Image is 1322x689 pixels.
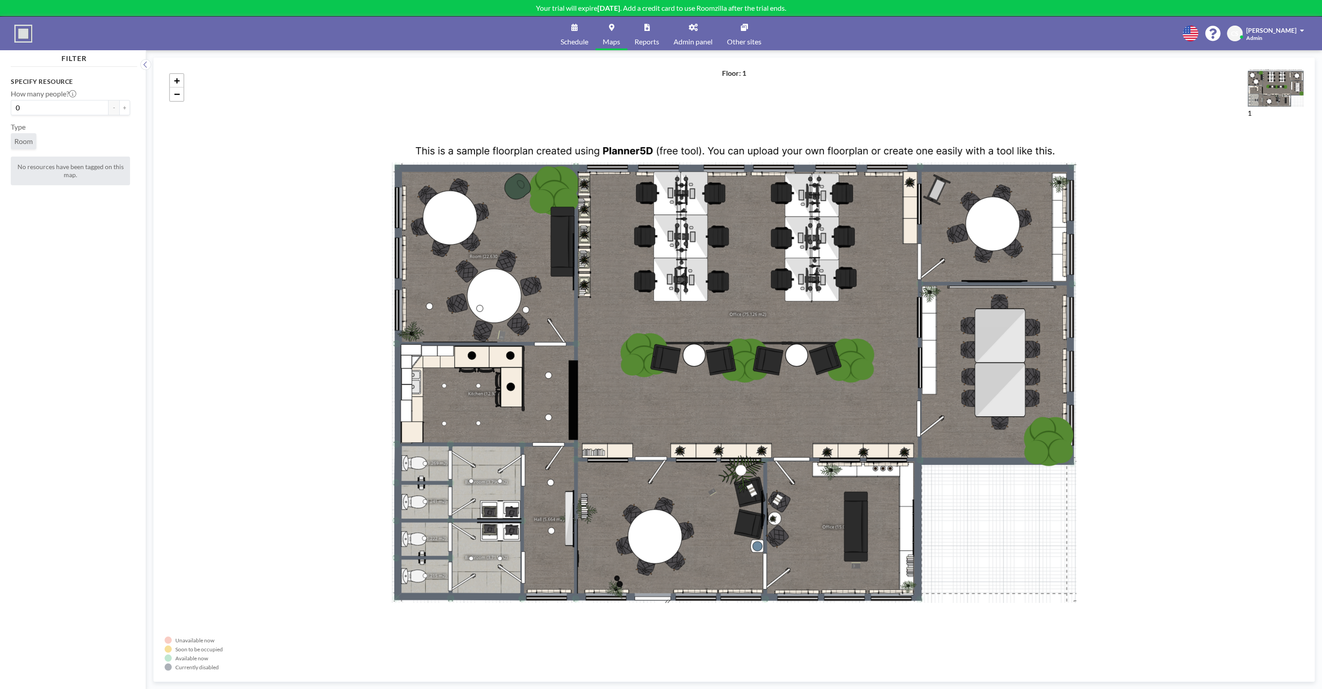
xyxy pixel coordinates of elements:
span: Room [14,137,33,146]
div: Soon to be occupied [175,646,223,653]
div: No resources have been tagged on this map. [11,157,130,185]
a: Admin panel [666,17,720,50]
h4: FILTER [11,50,137,63]
div: Currently disabled [175,664,219,671]
h4: Floor: 1 [722,69,746,78]
a: Other sites [720,17,769,50]
span: − [174,88,180,100]
span: Schedule [561,38,588,45]
h3: Specify resource [11,78,130,86]
label: How many people? [11,89,76,98]
label: 1 [1248,109,1252,117]
div: Unavailable now [175,637,214,644]
span: [PERSON_NAME] [1246,26,1296,34]
span: Other sites [727,38,761,45]
img: organization-logo [14,25,32,43]
span: Admin panel [674,38,713,45]
button: + [119,100,130,115]
img: ExemplaryFloorPlanRoomzilla.png [1248,69,1304,107]
a: Reports [627,17,666,50]
span: + [174,75,180,86]
div: Available now [175,655,208,662]
a: Zoom in [170,74,183,87]
label: Type [11,122,26,131]
span: Reports [635,38,659,45]
span: CS [1231,30,1239,38]
span: Admin [1246,35,1262,41]
button: - [109,100,119,115]
a: Schedule [553,17,596,50]
a: Zoom out [170,87,183,101]
span: Maps [603,38,620,45]
a: Maps [596,17,627,50]
b: [DATE] [597,4,620,12]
